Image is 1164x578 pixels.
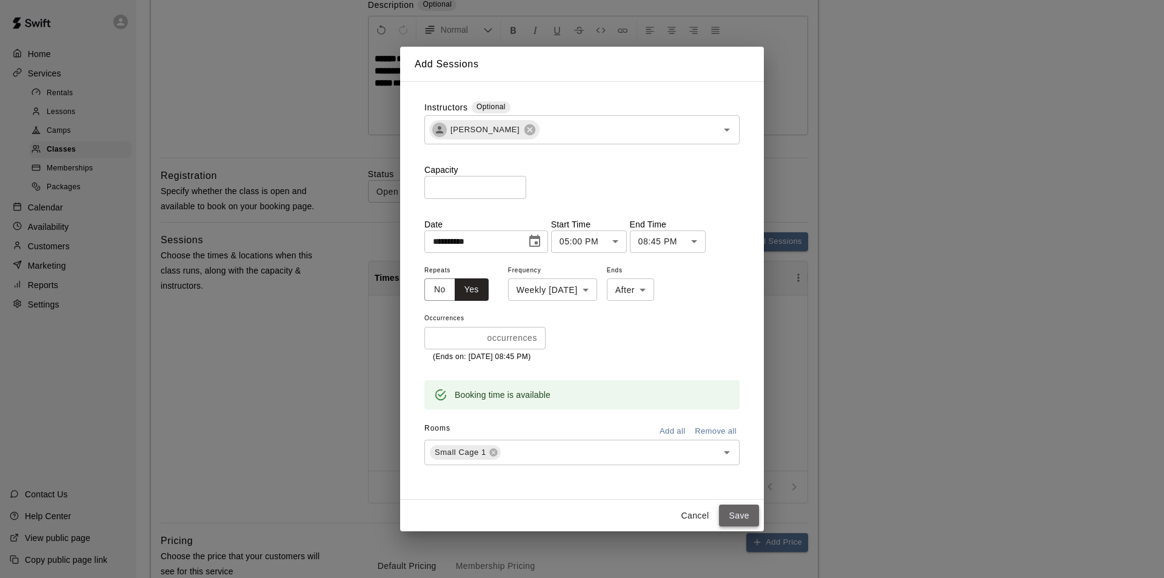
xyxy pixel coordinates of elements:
[653,422,692,441] button: Add all
[443,124,527,136] span: [PERSON_NAME]
[424,278,489,301] div: outlined button group
[719,505,759,527] button: Save
[508,278,597,301] div: Weekly [DATE]
[430,445,501,460] div: Small Cage 1
[607,278,654,301] div: After
[424,263,498,279] span: Repeats
[429,120,540,139] div: [PERSON_NAME]
[455,278,489,301] button: Yes
[692,422,740,441] button: Remove all
[432,123,447,137] div: Zach Stevens
[630,218,706,230] p: End Time
[424,164,740,176] p: Capacity
[551,230,627,253] div: 05:00 PM
[424,311,546,327] span: Occurrences
[630,230,706,253] div: 08:45 PM
[675,505,714,527] button: Cancel
[424,218,548,230] p: Date
[430,446,491,459] span: Small Cage 1
[424,424,450,432] span: Rooms
[433,351,537,363] p: (Ends on: [DATE] 08:45 PM)
[487,332,537,344] p: occurrences
[477,102,506,111] span: Optional
[424,278,455,301] button: No
[400,47,764,82] h2: Add Sessions
[508,263,597,279] span: Frequency
[718,444,735,461] button: Open
[455,384,550,406] div: Booking time is available
[607,263,654,279] span: Ends
[551,218,627,230] p: Start Time
[523,229,547,254] button: Choose date, selected date is Sep 17, 2025
[424,101,468,115] label: Instructors
[718,121,735,138] button: Open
